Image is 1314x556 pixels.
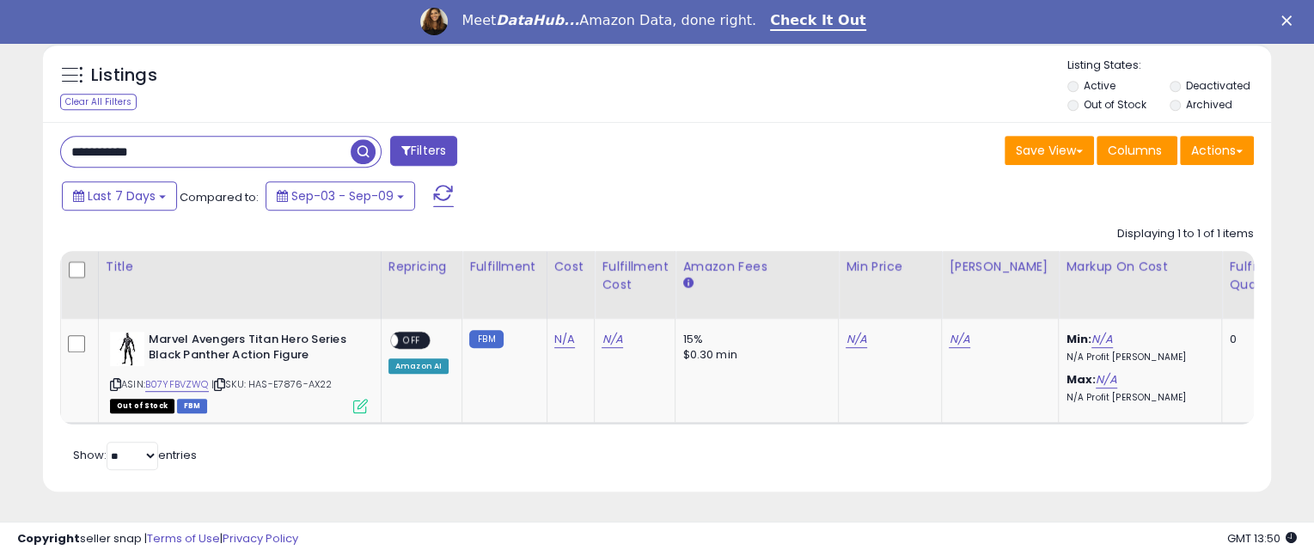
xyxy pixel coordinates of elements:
[846,258,934,276] div: Min Price
[390,136,457,166] button: Filters
[682,258,831,276] div: Amazon Fees
[1117,226,1254,242] div: Displaying 1 to 1 of 1 items
[1180,136,1254,165] button: Actions
[1066,371,1096,388] b: Max:
[682,332,825,347] div: 15%
[1186,97,1232,112] label: Archived
[1108,142,1162,159] span: Columns
[398,333,425,347] span: OFF
[1066,351,1208,364] p: N/A Profit [PERSON_NAME]
[145,377,209,392] a: B07YFBVZWQ
[554,331,575,348] a: N/A
[1066,331,1091,347] b: Min:
[1059,251,1222,319] th: The percentage added to the cost of goods (COGS) that forms the calculator for Min & Max prices.
[177,399,208,413] span: FBM
[1229,258,1288,294] div: Fulfillable Quantity
[1083,78,1115,93] label: Active
[388,358,449,374] div: Amazon AI
[1066,392,1208,404] p: N/A Profit [PERSON_NAME]
[949,331,969,348] a: N/A
[846,331,866,348] a: N/A
[770,12,866,31] a: Check It Out
[496,12,579,28] i: DataHub...
[180,189,259,205] span: Compared to:
[602,258,668,294] div: Fulfillment Cost
[1281,15,1299,26] div: Close
[1005,136,1094,165] button: Save View
[949,258,1051,276] div: [PERSON_NAME]
[291,187,394,205] span: Sep-03 - Sep-09
[110,332,144,366] img: 41N8+vH03PL._SL40_.jpg
[149,332,358,368] b: Marvel Avengers Titan Hero Series Black Panther Action Figure
[211,377,333,391] span: | SKU: HAS-E7876-AX22
[420,8,448,35] img: Profile image for Georgie
[110,332,368,412] div: ASIN:
[1066,258,1214,276] div: Markup on Cost
[554,258,588,276] div: Cost
[461,12,756,29] div: Meet Amazon Data, done right.
[88,187,156,205] span: Last 7 Days
[1091,331,1112,348] a: N/A
[266,181,415,211] button: Sep-03 - Sep-09
[110,399,174,413] span: All listings that are currently out of stock and unavailable for purchase on Amazon
[1186,78,1250,93] label: Deactivated
[1067,58,1271,74] p: Listing States:
[17,531,298,547] div: seller snap | |
[682,347,825,363] div: $0.30 min
[1097,136,1177,165] button: Columns
[388,258,455,276] div: Repricing
[223,530,298,547] a: Privacy Policy
[62,181,177,211] button: Last 7 Days
[602,331,622,348] a: N/A
[73,447,197,463] span: Show: entries
[60,94,137,110] div: Clear All Filters
[1096,371,1116,388] a: N/A
[1227,530,1297,547] span: 2025-09-17 13:50 GMT
[106,258,374,276] div: Title
[1229,332,1282,347] div: 0
[147,530,220,547] a: Terms of Use
[682,276,693,291] small: Amazon Fees.
[1083,97,1146,112] label: Out of Stock
[469,330,503,348] small: FBM
[17,530,80,547] strong: Copyright
[91,64,157,88] h5: Listings
[469,258,539,276] div: Fulfillment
